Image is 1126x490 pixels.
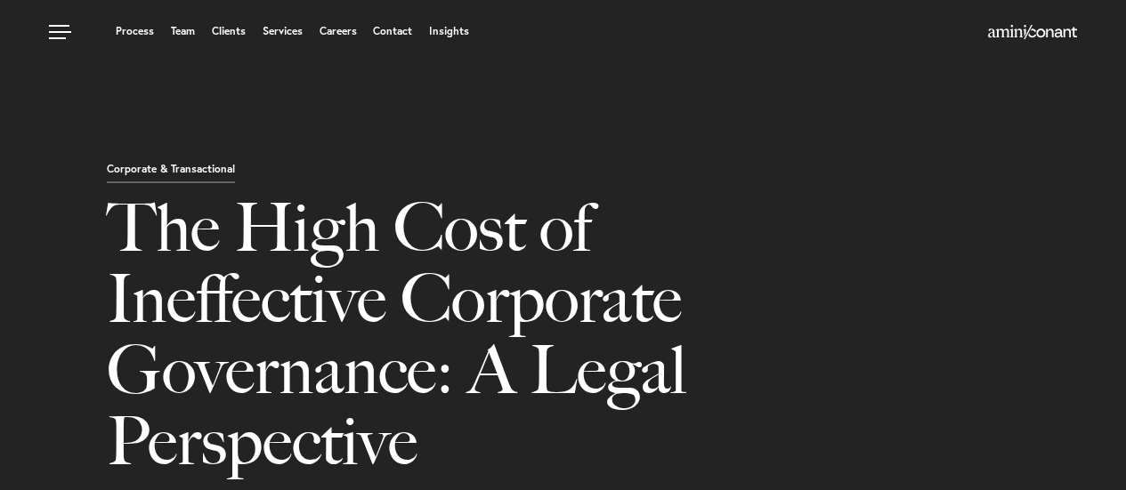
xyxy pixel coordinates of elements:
p: Corporate & Transactional [107,164,235,183]
a: Careers [320,26,357,36]
a: Insights [429,26,469,36]
a: Home [988,26,1077,40]
a: Team [171,26,195,36]
a: Contact [373,26,412,36]
a: Clients [212,26,246,36]
a: Process [116,26,154,36]
a: Services [263,26,303,36]
img: Amini & Conant [988,25,1077,39]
